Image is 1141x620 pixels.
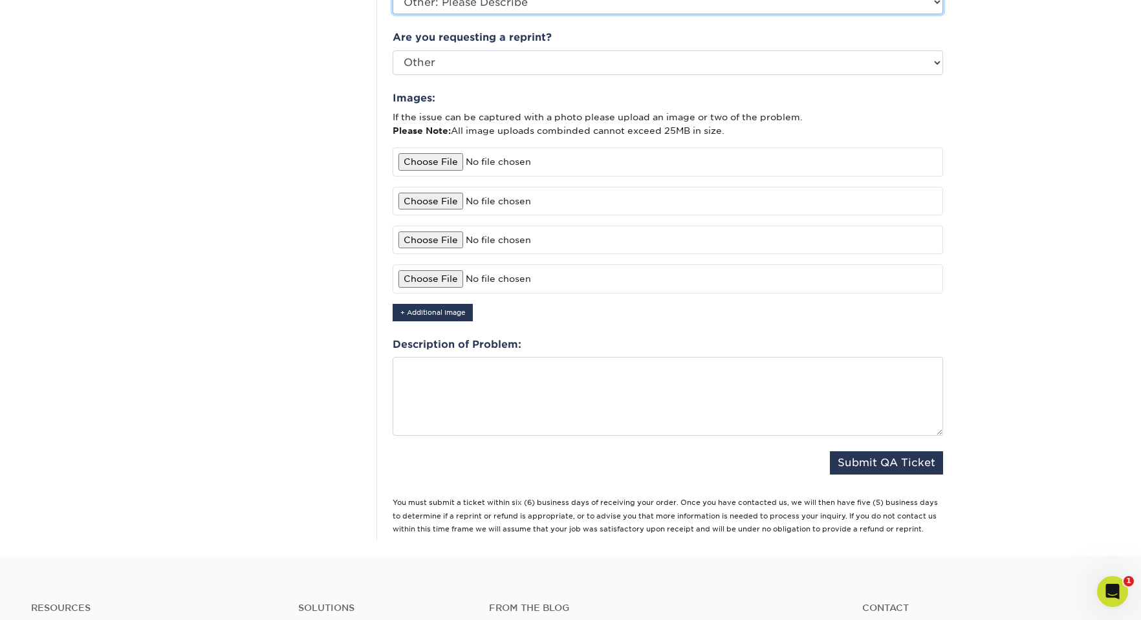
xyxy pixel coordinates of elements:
[862,603,1110,614] a: Contact
[298,603,470,614] h4: Solutions
[393,498,938,533] small: You must submit a ticket within six (6) business days of receiving your order. Once you have cont...
[393,31,552,43] strong: Are you requesting a reprint?
[393,304,473,321] button: + Additional Image
[31,603,279,614] h4: Resources
[830,451,943,475] button: Submit QA Ticket
[3,581,110,615] iframe: Google Customer Reviews
[393,111,943,137] p: If the issue can be captured with a photo please upload an image or two of the problem. All image...
[393,125,451,136] strong: Please Note:
[1097,576,1128,607] iframe: Intercom live chat
[1124,576,1134,586] span: 1
[489,603,828,614] h4: From the Blog
[393,92,435,104] strong: Images:
[393,338,521,350] strong: Description of Problem:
